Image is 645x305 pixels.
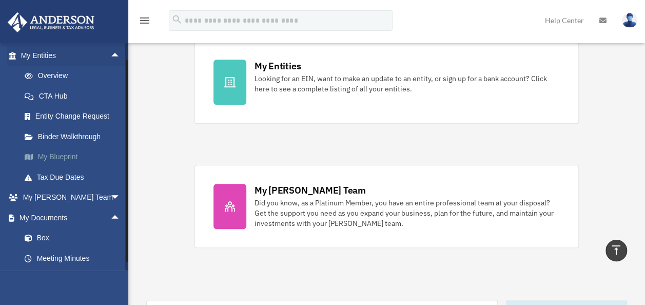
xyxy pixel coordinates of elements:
[110,187,131,208] span: arrow_drop_down
[255,198,560,228] div: Did you know, as a Platinum Member, you have an entire professional team at your disposal? Get th...
[14,66,136,86] a: Overview
[14,147,136,167] a: My Blueprint
[139,14,151,27] i: menu
[605,240,627,261] a: vertical_align_top
[110,207,131,228] span: arrow_drop_up
[139,18,151,27] a: menu
[5,12,97,32] img: Anderson Advisors Platinum Portal
[194,165,579,248] a: My [PERSON_NAME] Team Did you know, as a Platinum Member, you have an entire professional team at...
[14,126,136,147] a: Binder Walkthrough
[7,207,136,228] a: My Documentsarrow_drop_up
[194,41,579,124] a: My Entities Looking for an EIN, want to make an update to an entity, or sign up for a bank accoun...
[14,269,136,289] a: Forms Library
[14,228,136,249] a: Box
[255,60,301,72] div: My Entities
[14,86,136,106] a: CTA Hub
[110,45,131,66] span: arrow_drop_up
[610,244,622,256] i: vertical_align_top
[7,45,136,66] a: My Entitiesarrow_drop_up
[622,13,637,28] img: User Pic
[171,14,183,25] i: search
[14,167,136,187] a: Tax Due Dates
[7,187,136,208] a: My [PERSON_NAME] Teamarrow_drop_down
[255,73,560,94] div: Looking for an EIN, want to make an update to an entity, or sign up for a bank account? Click her...
[14,106,136,127] a: Entity Change Request
[14,248,136,269] a: Meeting Minutes
[255,184,366,197] div: My [PERSON_NAME] Team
